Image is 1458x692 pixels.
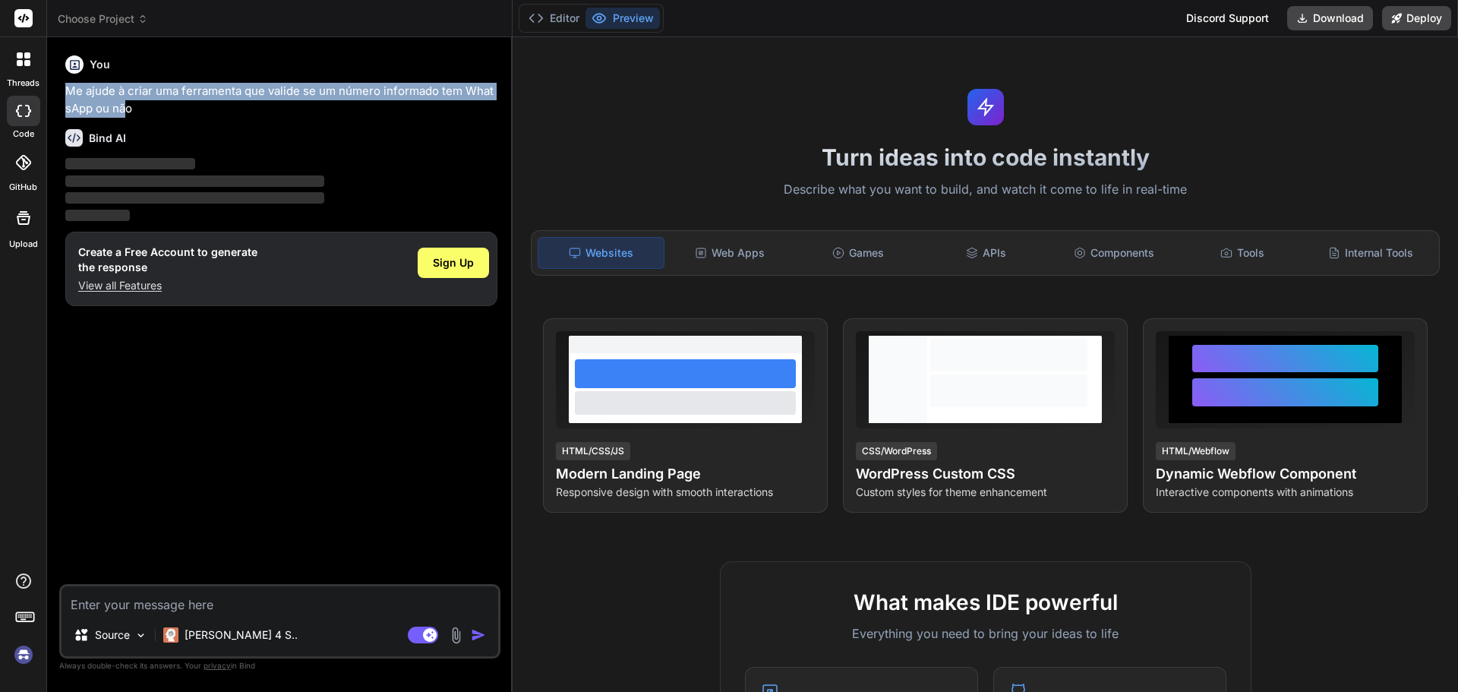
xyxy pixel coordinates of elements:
h1: Create a Free Account to generate the response [78,245,257,275]
div: Tools [1180,237,1305,269]
label: Upload [9,238,38,251]
div: Games [796,237,921,269]
div: Web Apps [667,237,793,269]
p: Responsive design with smooth interactions [556,485,815,500]
div: Internal Tools [1308,237,1433,269]
img: icon [471,627,486,643]
img: Pick Models [134,629,147,642]
p: Always double-check its answers. Your in Bind [59,659,500,673]
p: View all Features [78,278,257,293]
div: HTML/CSS/JS [556,442,630,460]
h6: Bind AI [89,131,126,146]
span: ‌ [65,175,324,187]
img: attachment [447,627,465,644]
button: Download [1287,6,1373,30]
img: Claude 4 Sonnet [163,627,178,643]
img: signin [11,642,36,668]
h4: WordPress Custom CSS [856,463,1115,485]
p: Interactive components with animations [1156,485,1415,500]
div: Components [1052,237,1177,269]
div: Websites [538,237,664,269]
p: Source [95,627,130,643]
h4: Dynamic Webflow Component [1156,463,1415,485]
p: Everything you need to bring your ideas to life [745,624,1226,643]
button: Preview [585,8,660,29]
span: ‌ [65,210,130,221]
p: [PERSON_NAME] 4 S.. [185,627,298,643]
p: Custom styles for theme enhancement [856,485,1115,500]
h4: Modern Landing Page [556,463,815,485]
span: ‌ [65,158,195,169]
h1: Turn ideas into code instantly [522,144,1449,171]
h2: What makes IDE powerful [745,586,1226,618]
label: threads [7,77,39,90]
h6: You [90,57,110,72]
button: Editor [522,8,585,29]
span: Sign Up [433,255,474,270]
div: HTML/Webflow [1156,442,1236,460]
span: ‌ [65,192,324,204]
p: Me ajude à criar uma ferramenta que valide se um número informado tem WhatsApp ou não [65,83,497,117]
div: CSS/WordPress [856,442,937,460]
label: GitHub [9,181,37,194]
div: Discord Support [1177,6,1278,30]
span: privacy [204,661,231,670]
p: Describe what you want to build, and watch it come to life in real-time [522,180,1449,200]
button: Deploy [1382,6,1451,30]
div: APIs [923,237,1049,269]
span: Choose Project [58,11,148,27]
label: code [13,128,34,141]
